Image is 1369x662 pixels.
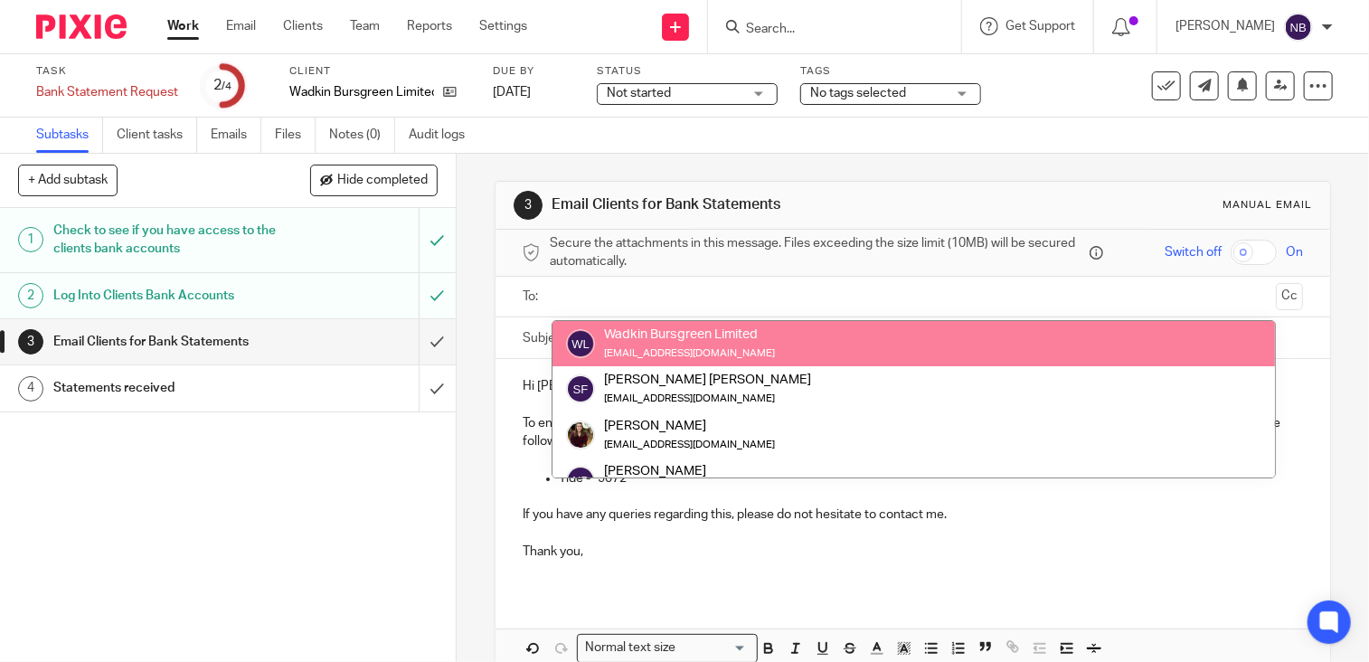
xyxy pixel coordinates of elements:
[18,227,43,252] div: 1
[523,377,1303,395] p: Hi [PERSON_NAME],
[550,234,1085,271] span: Secure the attachments in this message. Files exceeding the size limit (10MB) will be secured aut...
[800,64,981,79] label: Tags
[566,466,595,495] img: svg%3E
[329,118,395,153] a: Notes (0)
[1276,283,1303,310] button: Cc
[604,462,775,480] div: [PERSON_NAME]
[18,165,118,195] button: + Add subtask
[289,83,434,101] p: Wadkin Bursgreen Limited
[493,86,531,99] span: [DATE]
[117,118,197,153] a: Client tasks
[523,414,1303,451] p: To ensure that the bank feeds in Xero are correct and up to date, could you please email over the...
[604,348,775,358] small: [EMAIL_ADDRESS][DOMAIN_NAME]
[682,638,747,657] input: Search for option
[604,393,775,403] small: [EMAIL_ADDRESS][DOMAIN_NAME]
[1223,198,1312,213] div: Manual email
[18,329,43,355] div: 3
[523,288,543,306] label: To:
[493,64,574,79] label: Due by
[523,543,1303,561] p: Thank you,
[283,17,323,35] a: Clients
[53,374,285,402] h1: Statements received
[810,87,906,99] span: No tags selected
[36,14,127,39] img: Pixie
[337,174,428,188] span: Hide completed
[1284,13,1313,42] img: svg%3E
[744,22,907,38] input: Search
[53,282,285,309] h1: Log Into Clients Bank Accounts
[514,191,543,220] div: 3
[581,638,680,657] span: Normal text size
[1165,243,1222,261] span: Switch off
[479,17,527,35] a: Settings
[1006,20,1075,33] span: Get Support
[604,326,775,344] div: Wadkin Bursgreen Limited
[275,118,316,153] a: Files
[18,283,43,308] div: 2
[167,17,199,35] a: Work
[604,440,775,449] small: [EMAIL_ADDRESS][DOMAIN_NAME]
[604,371,811,389] div: [PERSON_NAME] [PERSON_NAME]
[289,64,470,79] label: Client
[523,329,570,347] label: Subject:
[523,506,1303,524] p: If you have any queries regarding this, please do not hesitate to contact me.
[577,634,758,662] div: Search for option
[597,64,778,79] label: Status
[18,376,43,402] div: 4
[53,217,285,263] h1: Check to see if you have access to the clients bank accounts
[222,81,231,91] small: /4
[36,83,178,101] div: Bank Statement Request
[213,75,231,96] div: 2
[409,118,478,153] a: Audit logs
[566,329,595,358] img: svg%3E
[607,87,671,99] span: Not started
[350,17,380,35] a: Team
[36,64,178,79] label: Task
[1175,17,1275,35] p: [PERSON_NAME]
[566,374,595,403] img: svg%3E
[407,17,452,35] a: Reports
[36,118,103,153] a: Subtasks
[604,416,775,434] div: [PERSON_NAME]
[53,328,285,355] h1: Email Clients for Bank Statements
[226,17,256,35] a: Email
[552,195,951,214] h1: Email Clients for Bank Statements
[1286,243,1303,261] span: On
[211,118,261,153] a: Emails
[310,165,438,195] button: Hide completed
[566,421,595,449] img: MaxAcc_Sep21_ElliDeanPhoto_030.jpg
